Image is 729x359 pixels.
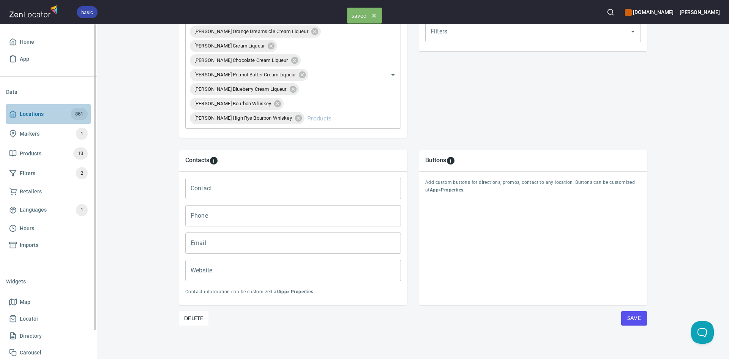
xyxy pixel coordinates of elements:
[6,237,91,254] a: Imports
[20,297,30,307] span: Map
[20,169,35,178] span: Filters
[347,8,382,23] span: saved
[9,3,60,19] img: zenlocator
[6,272,91,291] li: Widgets
[190,25,321,38] div: [PERSON_NAME] Orange Dreamsicle Cream Liqueur
[6,220,91,237] a: Hours
[441,187,463,193] b: Properties
[20,37,34,47] span: Home
[190,112,305,124] div: [PERSON_NAME] High Rye Bourbon Whiskey
[628,26,638,37] button: Open
[209,156,218,165] svg: To add custom contact information for locations, please go to Apps > Properties > Contacts.
[190,57,293,64] span: [PERSON_NAME] Chocolate Cream Liqueur
[20,109,44,119] span: Locations
[71,110,88,119] span: 851
[6,294,91,311] a: Map
[429,24,616,39] input: Filters
[621,311,647,326] button: Save
[190,69,308,81] div: [PERSON_NAME] Peanut Butter Cream Liqueur
[6,163,91,183] a: Filters2
[190,54,301,66] div: [PERSON_NAME] Chocolate Cream Liqueur
[76,206,88,214] span: 1
[20,149,41,158] span: Products
[190,40,277,52] div: [PERSON_NAME] Cream Liqueur
[20,129,39,139] span: Markers
[627,313,641,323] span: Save
[388,70,398,80] button: Open
[6,310,91,327] a: Locator
[20,54,29,64] span: App
[625,9,632,16] button: color-CE600E
[190,100,276,107] span: [PERSON_NAME] Bourbon Whiskey
[20,348,41,357] span: Carousel
[6,124,91,144] a: Markers1
[680,4,720,21] button: [PERSON_NAME]
[425,179,641,194] p: Add custom buttons for directions, promos, contact to any location. Buttons can be customized at > .
[6,33,91,51] a: Home
[6,144,91,163] a: Products13
[77,8,98,16] span: basic
[179,311,208,326] button: Delete
[73,149,88,158] span: 13
[6,200,91,220] a: Languages1
[190,42,269,49] span: [PERSON_NAME] Cream Liqueur
[430,187,439,193] b: App
[425,156,446,165] h5: Buttons
[185,288,401,296] p: Contact information can be customized at > .
[278,289,287,294] b: App
[20,224,34,233] span: Hours
[6,104,91,124] a: Locations851
[190,98,284,110] div: [PERSON_NAME] Bourbon Whiskey
[190,83,299,95] div: [PERSON_NAME] Blueberry Cream Liqueur
[20,187,42,196] span: Retailers
[184,314,204,323] span: Delete
[6,327,91,345] a: Directory
[20,331,42,341] span: Directory
[6,183,91,200] a: Retailers
[190,28,313,35] span: [PERSON_NAME] Orange Dreamsicle Cream Liqueur
[185,156,209,165] h5: Contacts
[20,240,38,250] span: Imports
[680,8,720,16] h6: [PERSON_NAME]
[306,111,376,125] input: Products
[6,51,91,68] a: App
[446,156,455,165] svg: To add custom buttons for locations, please go to Apps > Properties > Buttons.
[76,169,88,178] span: 2
[625,8,673,16] h6: [DOMAIN_NAME]
[190,71,300,78] span: [PERSON_NAME] Peanut Butter Cream Liqueur
[20,205,47,215] span: Languages
[20,314,38,324] span: Locator
[6,83,91,101] li: Data
[691,321,714,344] iframe: Help Scout Beacon - Open
[190,114,297,122] span: [PERSON_NAME] High Rye Bourbon Whiskey
[76,130,88,138] span: 1
[77,6,98,18] div: basic
[190,85,291,93] span: [PERSON_NAME] Blueberry Cream Liqueur
[291,289,313,294] b: Properties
